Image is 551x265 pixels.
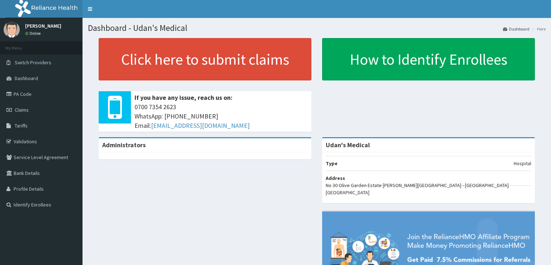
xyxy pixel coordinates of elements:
[88,23,546,33] h1: Dashboard - Udan's Medical
[530,26,546,32] li: Here
[102,141,146,149] b: Administrators
[503,26,529,32] a: Dashboard
[135,93,232,102] b: If you have any issue, reach us on:
[15,59,51,66] span: Switch Providers
[151,121,250,130] a: [EMAIL_ADDRESS][DOMAIN_NAME]
[15,107,29,113] span: Claims
[322,38,535,80] a: How to Identify Enrollees
[326,141,370,149] strong: Udan's Medical
[326,175,345,181] b: Address
[326,160,338,167] b: Type
[25,23,61,28] p: [PERSON_NAME]
[135,102,308,130] span: 0700 7354 2623 WhatsApp: [PHONE_NUMBER] Email:
[15,75,38,82] span: Dashboard
[326,182,531,196] p: No 30 Olive Garden Estate [PERSON_NAME][GEOGRAPHIC_DATA] - [GEOGRAPHIC_DATA] [GEOGRAPHIC_DATA]
[4,22,20,38] img: User Image
[15,122,28,129] span: Tariffs
[514,160,531,167] p: Hospital
[99,38,311,80] a: Click here to submit claims
[25,31,42,36] a: Online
